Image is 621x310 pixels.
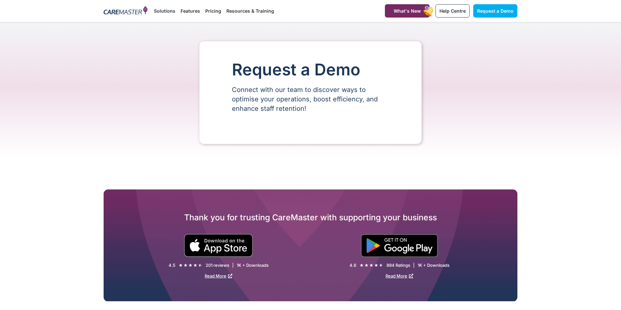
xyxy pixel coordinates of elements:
[374,262,378,269] i: ★
[188,262,193,269] i: ★
[104,212,517,223] h2: Thank you for trusting CareMaster with supporting your business
[179,262,202,269] div: 4.5/5
[349,263,356,268] div: 4.6
[436,4,470,18] a: Help Centre
[477,8,513,14] span: Request a Demo
[387,263,450,268] div: 894 Ratings | 1K + Downloads
[369,262,374,269] i: ★
[169,263,175,268] div: 4.5
[379,262,383,269] i: ★
[439,8,466,14] span: Help Centre
[104,6,147,16] img: CareMaster Logo
[360,262,383,269] div: 4.6/5
[179,262,183,269] i: ★
[386,273,413,278] a: Read More
[473,4,517,18] a: Request a Demo
[184,234,253,257] img: small black download on the apple app store button.
[205,273,232,278] a: Read More
[184,262,188,269] i: ★
[385,4,430,18] a: What's New
[361,234,438,257] img: "Get is on" Black Google play button.
[394,8,421,14] span: What's New
[198,262,202,269] i: ★
[232,85,389,113] p: Connect with our team to discover ways to optimise your operations, boost efficiency, and enhance...
[232,61,389,79] h1: Request a Demo
[360,262,364,269] i: ★
[206,263,269,268] div: 201 reviews | 1K + Downloads
[364,262,369,269] i: ★
[193,262,197,269] i: ★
